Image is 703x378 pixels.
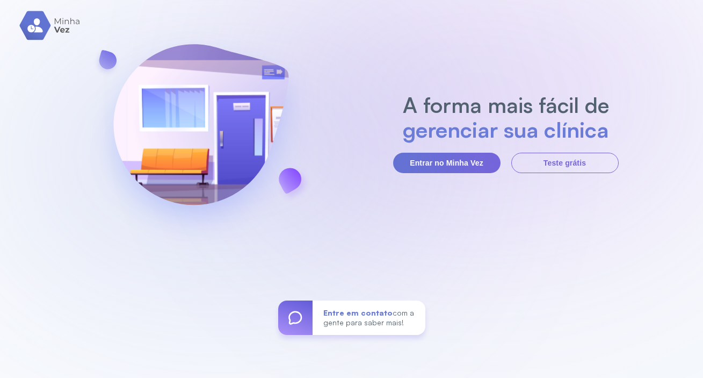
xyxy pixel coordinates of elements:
h2: A forma mais fácil de [397,92,614,117]
button: Teste grátis [511,153,619,173]
span: Entre em contato [323,308,393,317]
img: logo.svg [19,11,81,40]
img: banner-login.svg [85,16,317,249]
a: Entre em contatocom a gente para saber mais! [278,301,425,335]
button: Entrar no Minha Vez [393,153,501,173]
h2: gerenciar sua clínica [397,117,614,142]
div: com a gente para saber mais! [313,301,425,335]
